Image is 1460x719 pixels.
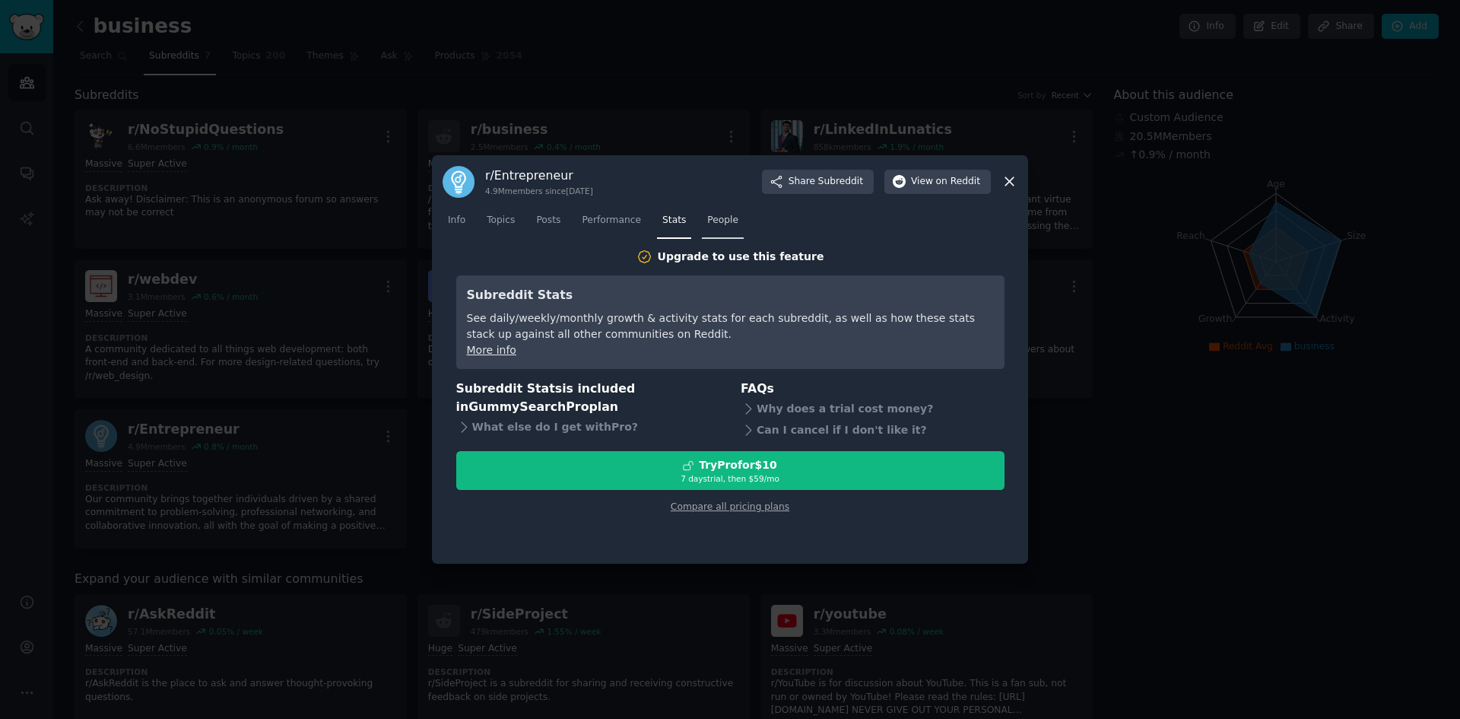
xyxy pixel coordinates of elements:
[741,398,1005,419] div: Why does a trial cost money?
[762,170,874,194] button: ShareSubreddit
[457,473,1004,484] div: 7 days trial, then $ 59 /mo
[485,167,593,183] h3: r/ Entrepreneur
[699,457,777,473] div: Try Pro for $10
[456,417,720,438] div: What else do I get with Pro ?
[448,214,465,227] span: Info
[576,208,646,240] a: Performance
[487,214,515,227] span: Topics
[467,310,994,342] div: See daily/weekly/monthly growth & activity stats for each subreddit, as well as how these stats s...
[456,451,1005,490] button: TryProfor$107 daystrial, then $59/mo
[468,399,589,414] span: GummySearch Pro
[485,186,593,196] div: 4.9M members since [DATE]
[741,380,1005,399] h3: FAQs
[884,170,991,194] button: Viewon Reddit
[467,286,994,305] h3: Subreddit Stats
[456,380,720,417] h3: Subreddit Stats is included in plan
[702,208,744,240] a: People
[467,344,516,356] a: More info
[582,214,641,227] span: Performance
[531,208,566,240] a: Posts
[789,175,863,189] span: Share
[443,208,471,240] a: Info
[481,208,520,240] a: Topics
[657,208,691,240] a: Stats
[936,175,980,189] span: on Reddit
[911,175,980,189] span: View
[662,214,686,227] span: Stats
[671,501,789,512] a: Compare all pricing plans
[818,175,863,189] span: Subreddit
[741,419,1005,441] div: Can I cancel if I don't like it?
[707,214,738,227] span: People
[443,166,474,198] img: Entrepreneur
[658,249,824,265] div: Upgrade to use this feature
[536,214,560,227] span: Posts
